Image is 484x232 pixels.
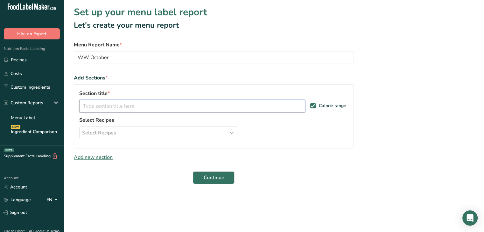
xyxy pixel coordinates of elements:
button: Select Recipes [79,126,238,139]
button: Continue [193,171,235,184]
span: Add new section [74,154,113,161]
div: Add Sections [74,74,354,82]
span: Calorie range [316,103,346,109]
label: Menu Report Name [74,41,354,49]
div: BETA [4,148,14,152]
div: EN [46,196,60,204]
input: Type your menu label name here [74,51,354,64]
button: Hire an Expert [4,28,60,39]
h1: Set up your menu label report [74,5,474,19]
span: Continue [203,174,224,181]
span: Select Recipes [82,129,116,137]
label: Section title [79,90,305,97]
div: Custom Reports [4,99,43,106]
h2: Let's create your menu report [74,19,474,31]
div: NEW [11,125,20,129]
input: Type section title here [79,100,305,113]
div: Open Intercom Messenger [462,210,478,226]
label: Select Recipes [79,116,238,124]
a: Language [4,194,31,205]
